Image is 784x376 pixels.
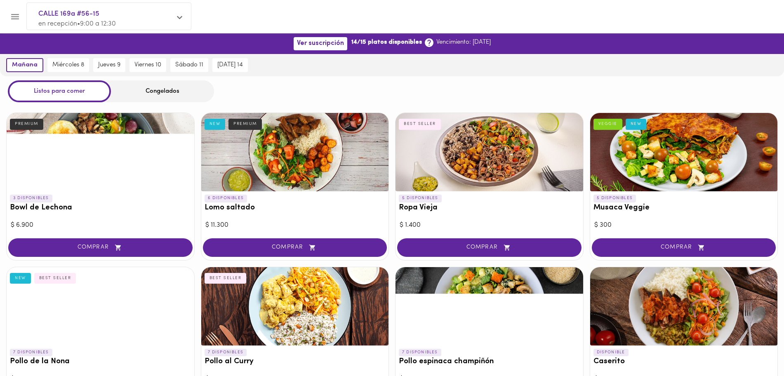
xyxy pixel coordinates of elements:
h3: Ropa Vieja [399,204,580,212]
span: jueves 9 [98,61,120,69]
span: Ver suscripción [297,40,344,47]
button: jueves 9 [93,58,125,72]
span: COMPRAR [19,244,182,251]
span: COMPRAR [602,244,766,251]
b: 14/15 platos disponibles [351,38,422,47]
span: [DATE] 14 [217,61,243,69]
div: Bowl de Lechona [7,113,194,191]
button: COMPRAR [397,238,582,257]
p: 7 DISPONIBLES [205,349,247,356]
div: PREMIUM [10,119,43,129]
h3: Pollo de la Nona [10,357,191,366]
h3: Caserito [593,357,775,366]
div: $ 11.300 [205,221,385,230]
div: Congelados [111,80,214,102]
div: VEGGIE [593,119,622,129]
div: PREMIUM [228,119,262,129]
div: Pollo al Curry [201,267,389,345]
h3: Pollo al Curry [205,357,386,366]
span: en recepción • 9:00 a 12:30 [38,21,116,27]
p: 7 DISPONIBLES [10,349,52,356]
button: COMPRAR [203,238,387,257]
span: miércoles 8 [52,61,84,69]
div: Caserito [590,267,778,345]
div: $ 1.400 [400,221,579,230]
h3: Pollo espinaca champiñón [399,357,580,366]
div: Pollo espinaca champiñón [396,267,583,345]
span: COMPRAR [407,244,571,251]
h3: Lomo saltado [205,204,386,212]
div: NEW [626,119,647,129]
iframe: Messagebird Livechat Widget [736,328,776,368]
div: BEST SELLER [399,119,441,129]
h3: Bowl de Lechona [10,204,191,212]
p: 5 DISPONIBLES [399,195,442,202]
button: mañana [6,58,43,72]
div: Ropa Vieja [396,113,583,191]
button: COMPRAR [592,238,776,257]
button: Menu [5,7,25,27]
div: Pollo de la Nona [7,267,194,345]
button: miércoles 8 [47,58,89,72]
button: sábado 11 [170,58,208,72]
span: sábado 11 [175,61,203,69]
span: CALLE 169a #56-15 [38,9,171,19]
p: Vencimiento: [DATE] [436,38,491,47]
div: NEW [205,119,226,129]
div: Listos para comer [8,80,111,102]
button: COMPRAR [8,238,193,257]
p: 6 DISPONIBLES [205,195,247,202]
div: Musaca Veggie [590,113,778,191]
p: 7 DISPONIBLES [399,349,441,356]
button: Ver suscripción [294,37,347,50]
div: BEST SELLER [34,273,76,284]
span: COMPRAR [213,244,377,251]
span: viernes 10 [134,61,161,69]
div: $ 6.900 [11,221,190,230]
h3: Musaca Veggie [593,204,775,212]
div: BEST SELLER [205,273,247,284]
div: $ 300 [594,221,774,230]
span: mañana [12,61,38,69]
p: 3 DISPONIBLES [10,195,52,202]
div: Lomo saltado [201,113,389,191]
button: viernes 10 [129,58,166,72]
p: 5 DISPONIBLES [593,195,636,202]
div: NEW [10,273,31,284]
button: [DATE] 14 [212,58,248,72]
p: DISPONIBLE [593,349,629,356]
